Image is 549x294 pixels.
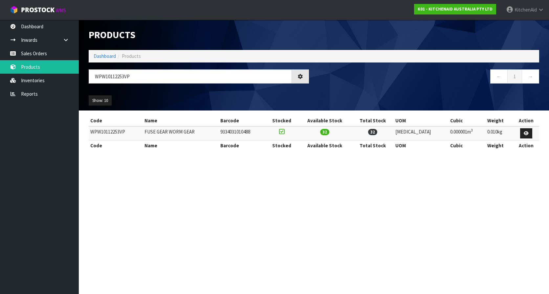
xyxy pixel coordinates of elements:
[449,140,485,151] th: Cubic
[89,140,143,151] th: Code
[515,7,537,13] span: KitchenAid
[522,69,539,84] a: →
[94,53,116,59] a: Dashboard
[10,6,18,14] img: cube-alt.png
[319,69,539,86] nav: Page navigation
[471,128,473,133] sup: 3
[486,126,514,140] td: 0.010kg
[219,126,266,140] td: 9334031010488
[89,115,143,126] th: Code
[449,126,485,140] td: 0.000001m
[486,140,514,151] th: Weight
[122,53,141,59] span: Products
[266,115,298,126] th: Stocked
[486,115,514,126] th: Weight
[449,115,485,126] th: Cubic
[297,115,352,126] th: Available Stock
[352,140,394,151] th: Total Stock
[56,7,66,13] small: WMS
[507,69,522,84] a: 1
[514,115,539,126] th: Action
[143,140,219,151] th: Name
[352,115,394,126] th: Total Stock
[368,129,377,135] span: 32
[394,140,449,151] th: UOM
[266,140,298,151] th: Stocked
[219,115,266,126] th: Barcode
[89,95,112,106] button: Show: 10
[89,30,309,40] h1: Products
[21,6,55,14] span: ProStock
[490,69,508,84] a: ←
[297,140,352,151] th: Available Stock
[418,6,493,12] strong: K01 - KITCHENAID AUSTRALIA PTY LTD
[143,115,219,126] th: Name
[394,126,449,140] td: [MEDICAL_DATA]
[89,126,143,140] td: WPW10112253VP
[89,69,292,84] input: Search products
[143,126,219,140] td: FUSE GEAR WORM GEAR
[394,115,449,126] th: UOM
[219,140,266,151] th: Barcode
[320,129,329,135] span: 32
[514,140,539,151] th: Action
